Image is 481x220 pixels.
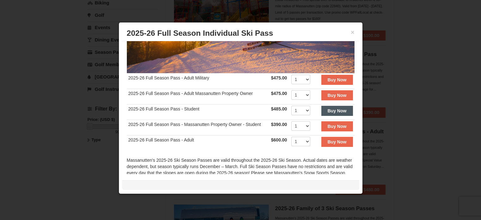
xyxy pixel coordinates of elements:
td: 2025-26 Full Season Pass - Adult Military [127,73,269,89]
strong: Buy Now [328,139,347,144]
td: 2025-26 Full Season Pass - Student [127,104,269,120]
strong: Buy Now [328,124,347,129]
button: Buy Now [321,90,353,100]
div: Massanutten's 2025-26 Ski Season Passes are valid throughout the 2025-26 Ski Season. Actual dates... [127,157,355,189]
strong: Buy Now [328,93,347,98]
h3: 2025-26 Full Season Individual Ski Pass [127,28,355,38]
strong: $485.00 [271,106,287,111]
strong: Buy Now [328,108,347,113]
button: Buy Now [321,106,353,116]
button: Buy Now [321,137,353,147]
td: 2025-26 Full Season Pass - Adult [127,135,269,151]
strong: $390.00 [271,122,287,127]
strong: $475.00 [271,75,287,80]
td: 2025-26 Full Season Pass - Massanutten Property Owner - Student [127,120,269,135]
button: Buy Now [321,121,353,131]
button: × [351,29,355,35]
strong: $600.00 [271,137,287,142]
strong: $475.00 [271,91,287,96]
button: Buy Now [321,75,353,85]
strong: Buy Now [328,77,347,82]
td: 2025-26 Full Season Pass - Adult Massanutten Property Owner [127,89,269,104]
